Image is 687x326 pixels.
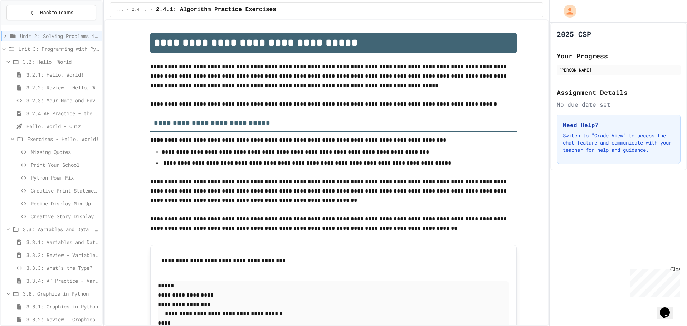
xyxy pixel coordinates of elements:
[26,277,99,284] span: 3.3.4: AP Practice - Variables
[40,9,73,16] span: Back to Teams
[6,5,96,20] button: Back to Teams
[31,200,99,207] span: Recipe Display Mix-Up
[559,67,678,73] div: [PERSON_NAME]
[3,3,49,45] div: Chat with us now!Close
[26,316,99,323] span: 3.8.2: Review - Graphics in Python
[31,213,99,220] span: Creative Story Display
[116,7,124,13] span: ...
[151,7,153,13] span: /
[23,290,99,297] span: 3.8: Graphics in Python
[26,110,99,117] span: 3.2.4 AP Practice - the DISPLAY Procedure
[563,132,674,154] p: Switch to "Grade View" to access the chat feature and communicate with your teacher for help and ...
[19,45,99,53] span: Unit 3: Programming with Python
[26,238,99,246] span: 3.3.1: Variables and Data Types
[557,100,681,109] div: No due date set
[657,297,680,319] iframe: chat widget
[26,303,99,310] span: 3.8.1: Graphics in Python
[563,121,674,129] h3: Need Help?
[26,71,99,78] span: 3.2.1: Hello, World!
[26,264,99,272] span: 3.3.3: What's the Type?
[156,5,276,14] span: 2.4.1: Algorithm Practice Exercises
[556,3,578,19] div: My Account
[628,266,680,297] iframe: chat widget
[31,174,99,181] span: Python Poem Fix
[27,135,99,143] span: Exercises - Hello, World!
[26,122,99,130] span: Hello, World - Quiz
[31,161,99,169] span: Print Your School
[23,58,99,65] span: 3.2: Hello, World!
[31,187,99,194] span: Creative Print Statements
[132,7,148,13] span: 2.4: Practice with Algorithms
[557,87,681,97] h2: Assignment Details
[26,84,99,91] span: 3.2.2: Review - Hello, World!
[26,97,99,104] span: 3.2.3: Your Name and Favorite Movie
[26,251,99,259] span: 3.3.2: Review - Variables and Data Types
[557,51,681,61] h2: Your Progress
[557,29,591,39] h1: 2025 CSP
[126,7,129,13] span: /
[31,148,99,156] span: Missing Quotes
[20,32,99,40] span: Unit 2: Solving Problems in Computer Science
[23,225,99,233] span: 3.3: Variables and Data Types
